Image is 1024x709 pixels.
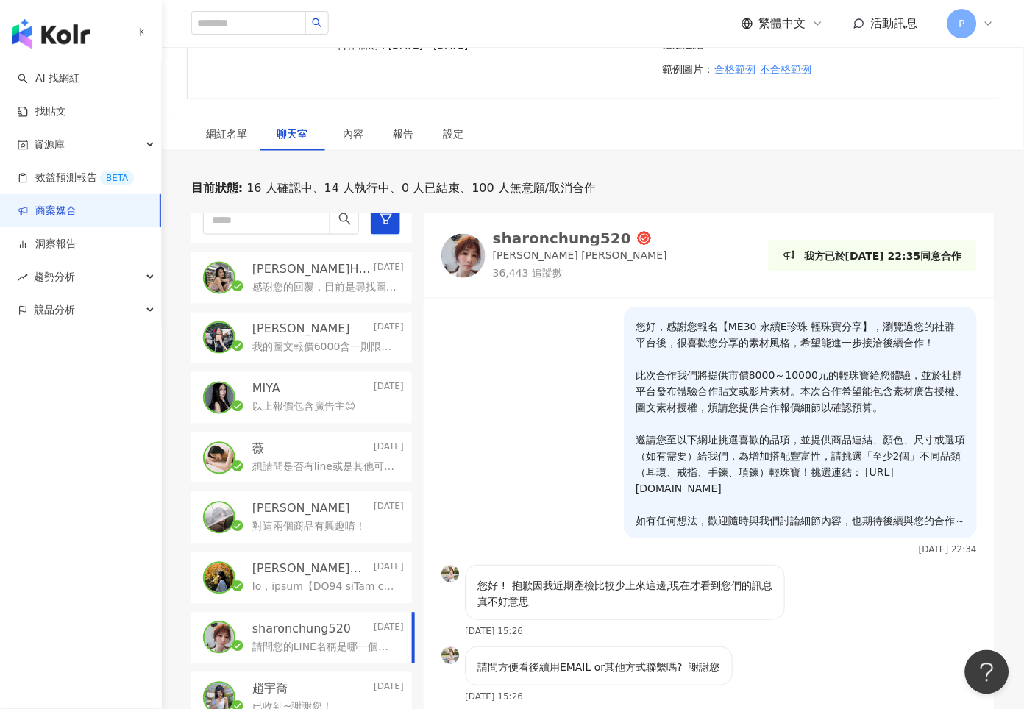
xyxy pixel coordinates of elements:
[18,272,28,282] span: rise
[374,441,404,457] p: [DATE]
[18,204,77,218] a: 商案媒合
[34,128,65,161] span: 資源庫
[441,647,459,665] img: KOL Avatar
[252,341,398,355] p: 我的圖文報價6000含一則限動 圖文廣告授權一年 挑選的品項 [URL][DOMAIN_NAME] [URL][DOMAIN_NAME]
[380,213,393,226] span: filter
[312,18,322,28] span: search
[477,578,772,610] p: 您好 ! 抱歉因我近期產檢比較少上來這邊,現在才看到您們的訊息 真不好意思
[205,323,234,352] img: KOL Avatar
[252,321,350,338] p: [PERSON_NAME]
[804,248,962,264] p: 我方已於[DATE] 22:35同意合作
[338,213,352,226] span: search
[252,621,351,638] p: sharonchung520
[443,126,463,142] div: 設定
[636,319,965,530] p: 您好，感謝您報名【ME30 永續E珍珠 輕珠寶分享】，瀏覽過您的社群平台後，很喜歡您分享的素材風格，希望能進一步接洽後續合作！ 此次合作我們將提供市價8000～10000元的輕珠寶給您體驗，並於...
[18,71,79,86] a: searchAI 找網紅
[205,563,234,593] img: KOL Avatar
[252,561,371,577] p: [PERSON_NAME]｜展覽｜生活紀錄
[374,381,404,397] p: [DATE]
[252,400,356,415] p: 以上報價包含廣告主😊
[761,63,812,75] span: 不合格範例
[252,381,280,397] p: MIYA
[252,520,366,535] p: 對這兩個商品有興趣唷！
[374,681,404,697] p: [DATE]
[252,501,350,517] p: [PERSON_NAME]
[760,54,813,84] button: 不合格範例
[493,249,667,263] p: [PERSON_NAME] [PERSON_NAME]
[205,383,234,413] img: KOL Avatar
[441,231,667,280] a: KOL Avatarsharonchung520[PERSON_NAME] [PERSON_NAME]36,443 追蹤數
[252,460,398,475] p: 想請問是否有line或是其他可以聯繫的平台呢？因為擔心在網頁上較無法即時的看到訊息，謝謝！🙏
[12,19,90,49] img: logo
[205,263,234,293] img: KOL Avatar
[18,171,134,185] a: 效益預測報告BETA
[205,503,234,532] img: KOL Avatar
[965,650,1009,694] iframe: Help Scout Beacon - Open
[252,580,398,595] p: lo，ipsum【DO94 siTam conse】，adipiscing，elitseddoei，temporincidi！ utlaboreetd0195magnaaliq，eni43/05...
[34,293,75,327] span: 競品分析
[663,54,980,84] p: 範例圖片：
[871,16,918,30] span: 活動訊息
[374,261,404,277] p: [DATE]
[252,261,371,277] p: [PERSON_NAME]Hua [PERSON_NAME]
[374,621,404,638] p: [DATE]
[191,180,243,196] p: 目前狀態 :
[465,692,523,702] p: [DATE] 15:26
[343,126,363,142] div: 內容
[715,63,756,75] span: 合格範例
[493,231,631,246] div: sharonchung520
[441,566,459,583] img: KOL Avatar
[477,660,720,676] p: 請問方便看後續用EMAIL or其他方式聯繫嗎? 謝謝您
[374,501,404,517] p: [DATE]
[919,545,977,555] p: [DATE] 22:34
[252,441,264,457] p: 薇
[393,126,413,142] div: 報告
[252,280,398,295] p: 感謝您的回覆，目前是尋找圖文合作的創作者為主～這邊會將您的報價資訊提供給團隊確認，如有合作需求也會再盡快回覆您☺️
[205,443,234,473] img: KOL Avatar
[252,641,398,655] p: 請問您的LINE名稱是哪一個呢? 我這邊沒看到訊息
[18,104,66,119] a: 找貼文
[493,266,667,281] p: 36,443 追蹤數
[714,54,757,84] button: 合格範例
[441,234,486,278] img: KOL Avatar
[959,15,965,32] span: P
[277,129,313,139] span: 聊天室
[243,180,596,196] span: 16 人確認中、14 人執行中、0 人已結束、100 人無意願/取消合作
[206,126,247,142] div: 網紅名單
[18,237,77,252] a: 洞察報告
[374,561,404,577] p: [DATE]
[759,15,806,32] span: 繁體中文
[252,681,288,697] p: 趙宇喬
[34,260,75,293] span: 趨勢分析
[374,321,404,338] p: [DATE]
[465,627,523,637] p: [DATE] 15:26
[205,623,234,652] img: KOL Avatar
